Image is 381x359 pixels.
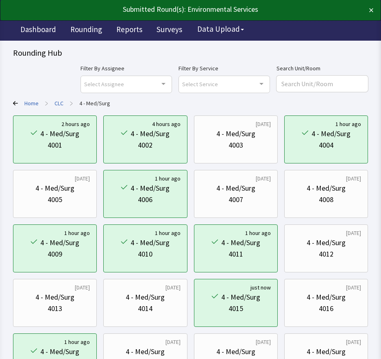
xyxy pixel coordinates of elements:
div: [DATE] [256,338,271,346]
div: 4 - Med/Surg [216,128,255,139]
div: [DATE] [346,174,361,183]
div: [DATE] [75,283,90,292]
div: 4 - Med/Surg [131,183,170,194]
div: 4 - Med/Surg [40,346,79,357]
div: [DATE] [346,338,361,346]
div: 4015 [229,303,243,314]
div: 4 - Med/Surg [216,183,255,194]
a: Dashboard [14,20,62,41]
div: just now [250,283,271,292]
a: Surveys [150,20,188,41]
div: 4006 [138,194,152,205]
div: 4005 [48,194,62,205]
div: 1 hour ago [155,229,181,237]
div: [DATE] [256,174,271,183]
div: 4 - Med/Surg [307,237,346,248]
div: 4 - Med/Surg [311,128,351,139]
span: > [45,95,48,111]
div: 4009 [48,248,62,260]
div: [DATE] [256,120,271,128]
div: 1 hour ago [64,229,90,237]
div: 4 hours ago [152,120,181,128]
div: 4 - Med/Surg [221,237,260,248]
a: Home [24,99,39,107]
span: Select Assignee [84,79,124,89]
div: 1 hour ago [245,229,271,237]
div: 4008 [319,194,333,205]
div: 4 - Med/Surg [131,237,170,248]
div: 1 hour ago [155,174,181,183]
span: Select Service [182,79,218,89]
div: 4003 [229,139,243,151]
a: CLC [54,99,63,107]
div: 1 hour ago [335,120,361,128]
div: 4 - Med/Surg [221,292,260,303]
div: 4002 [138,139,152,151]
div: 4013 [48,303,62,314]
a: Reports [110,20,148,41]
div: 4004 [319,139,333,151]
button: Data Upload [192,22,249,37]
div: [DATE] [346,283,361,292]
div: 4011 [229,248,243,260]
button: × [369,4,374,17]
div: 4001 [48,139,62,151]
div: 4007 [229,194,243,205]
div: 4 - Med/Surg [216,346,255,357]
div: Rounding Hub [13,47,368,59]
label: Filter By Assignee [81,63,172,73]
span: > [70,95,73,111]
div: 4 - Med/Surg [131,128,170,139]
div: [DATE] [165,283,181,292]
div: 4 - Med/Surg [307,346,346,357]
div: 4 - Med/Surg [126,346,165,357]
div: Submitted Round(s): Environmental Services [7,4,337,15]
div: 2 hours ago [61,120,90,128]
div: 4 - Med/Surg [307,292,346,303]
div: [DATE] [165,338,181,346]
div: [DATE] [75,174,90,183]
label: Search Unit/Room [276,63,368,73]
div: 4010 [138,248,152,260]
input: Search Unit/Room [276,76,368,92]
a: Rounding [64,20,108,41]
label: Filter By Service [179,63,270,73]
div: 4 - Med/Surg [35,183,74,194]
div: 4 - Med/Surg [307,183,346,194]
div: 4 - Med/Surg [126,292,165,303]
div: 1 hour ago [64,338,90,346]
div: 4 - Med/Surg [40,128,79,139]
a: 4 - Med/Surg [79,99,110,107]
div: 4 - Med/Surg [35,292,74,303]
div: 4014 [138,303,152,314]
div: [DATE] [346,229,361,237]
div: 4016 [319,303,333,314]
div: 4012 [319,248,333,260]
div: 4 - Med/Surg [40,237,79,248]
